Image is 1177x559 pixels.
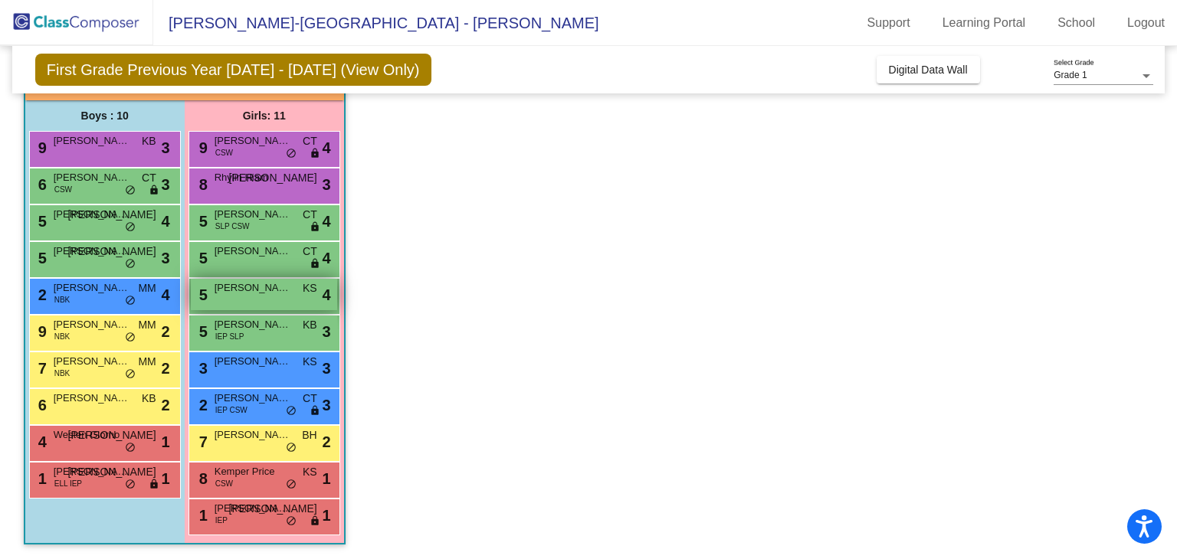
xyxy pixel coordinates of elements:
[54,464,130,479] span: [PERSON_NAME]
[125,442,136,454] span: do_not_disturb_alt
[303,317,317,333] span: KB
[195,470,208,487] span: 8
[162,394,170,417] span: 2
[54,184,72,195] span: CSW
[25,100,185,131] div: Boys : 10
[138,354,156,370] span: MM
[125,258,136,270] span: do_not_disturb_alt
[215,404,248,416] span: IEP CSW
[323,210,331,233] span: 4
[142,391,156,407] span: KB
[35,54,431,86] span: First Grade Previous Year [DATE] - [DATE] (View Only)
[34,470,47,487] span: 1
[195,323,208,340] span: 5
[215,280,291,296] span: [PERSON_NAME]
[303,207,317,223] span: CT
[34,139,47,156] span: 9
[310,405,320,417] span: lock
[286,148,297,160] span: do_not_disturb_alt
[323,357,331,380] span: 3
[303,354,317,370] span: KS
[323,504,331,527] span: 1
[303,133,317,149] span: CT
[303,391,317,407] span: CT
[162,136,170,159] span: 3
[162,173,170,196] span: 3
[302,427,316,443] span: BH
[215,427,291,443] span: [PERSON_NAME]
[889,64,968,76] span: Digital Data Wall
[68,464,156,480] span: [PERSON_NAME]
[215,391,291,406] span: [PERSON_NAME]
[310,221,320,234] span: lock
[125,479,136,491] span: do_not_disturb_alt
[34,176,47,193] span: 6
[162,283,170,306] span: 4
[34,286,47,303] span: 2
[54,317,130,332] span: [PERSON_NAME]
[195,360,208,377] span: 3
[125,368,136,381] span: do_not_disturb_alt
[877,56,980,83] button: Digital Data Wall
[54,391,130,406] span: [PERSON_NAME] [PERSON_NAME]
[54,478,82,489] span: ELL IEP
[323,247,331,270] span: 4
[185,100,344,131] div: Girls: 11
[303,280,317,296] span: KS
[162,467,170,490] span: 1
[1115,11,1177,35] a: Logout
[195,397,208,414] span: 2
[303,464,317,480] span: KS
[303,244,317,260] span: CT
[215,478,233,489] span: CSW
[162,210,170,233] span: 4
[68,207,156,223] span: [PERSON_NAME]
[149,185,159,197] span: lock
[162,357,170,380] span: 2
[286,442,297,454] span: do_not_disturb_alt
[855,11,923,35] a: Support
[162,430,170,453] span: 1
[215,207,291,222] span: [PERSON_NAME]
[215,331,244,342] span: IEP SLP
[54,294,70,306] span: NBK
[229,170,317,186] span: [PERSON_NAME]
[215,317,291,332] span: [PERSON_NAME]
[153,11,599,35] span: [PERSON_NAME]-[GEOGRAPHIC_DATA] - [PERSON_NAME]
[54,207,130,222] span: [PERSON_NAME]
[323,320,331,343] span: 3
[54,244,130,259] span: [PERSON_NAME]
[215,501,291,516] span: [PERSON_NAME] De La [PERSON_NAME]
[323,173,331,196] span: 3
[215,244,291,259] span: [PERSON_NAME]
[310,148,320,160] span: lock
[195,213,208,230] span: 5
[323,283,331,306] span: 4
[54,354,130,369] span: [PERSON_NAME]
[286,479,297,491] span: do_not_disturb_alt
[323,467,331,490] span: 1
[323,430,331,453] span: 2
[1054,70,1087,80] span: Grade 1
[215,221,250,232] span: SLP CSW
[125,332,136,344] span: do_not_disturb_alt
[162,247,170,270] span: 3
[149,479,159,491] span: lock
[195,433,208,450] span: 7
[125,221,136,234] span: do_not_disturb_alt
[323,394,331,417] span: 3
[34,433,47,450] span: 4
[142,170,156,186] span: CT
[138,317,156,333] span: MM
[54,368,70,379] span: NBK
[1045,11,1107,35] a: School
[323,136,331,159] span: 4
[215,147,233,159] span: CSW
[142,133,156,149] span: KB
[34,323,47,340] span: 9
[195,250,208,266] span: 5
[54,331,70,342] span: NBK
[195,176,208,193] span: 8
[215,354,291,369] span: [PERSON_NAME]
[215,515,228,526] span: IEP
